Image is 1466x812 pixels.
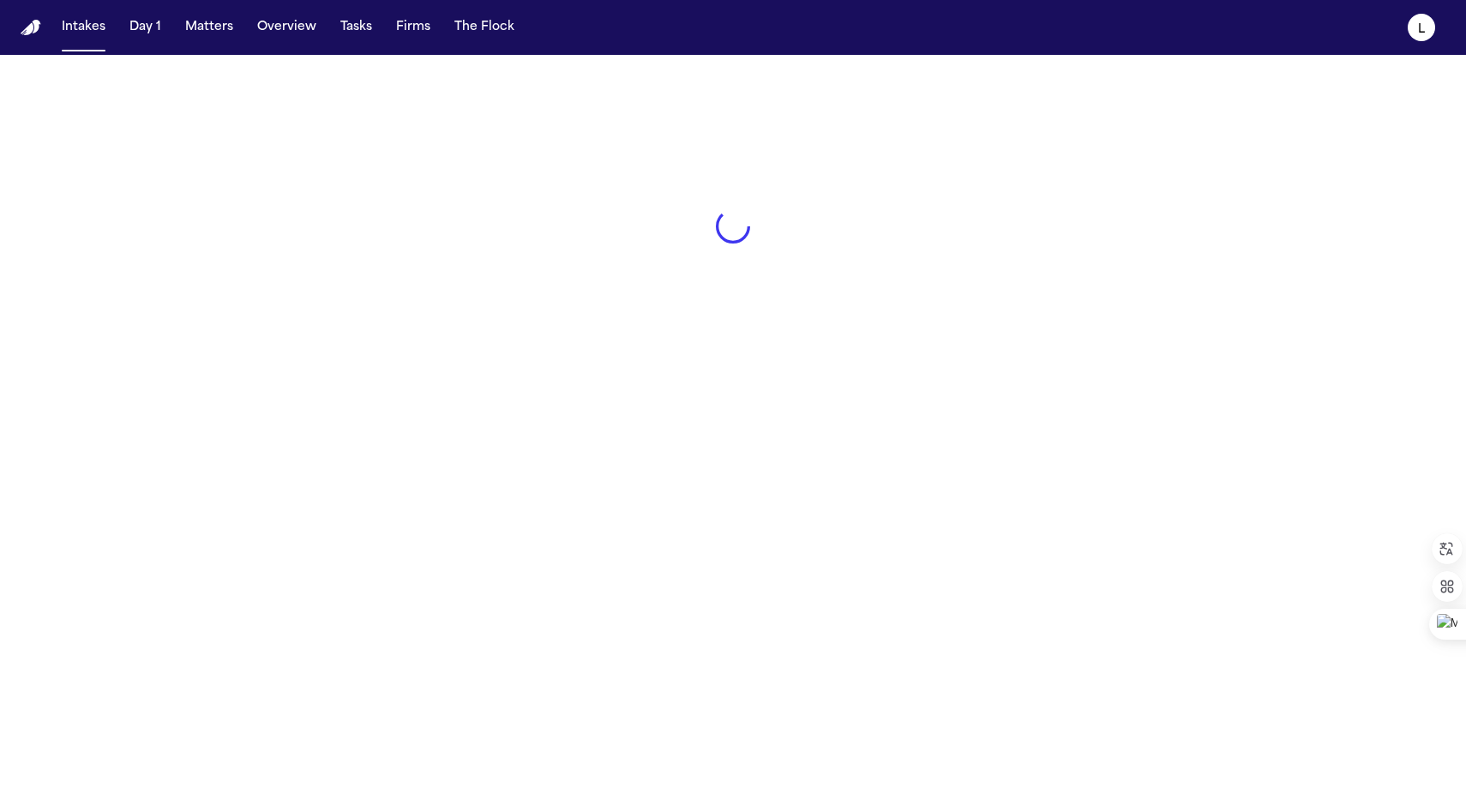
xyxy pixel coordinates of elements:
a: Home [21,20,41,36]
img: Finch Logo [21,20,41,36]
button: Matters [178,12,240,43]
button: Day 1 [123,12,168,43]
button: Tasks [333,12,379,43]
button: Intakes [55,12,112,43]
button: The Flock [448,12,521,43]
button: Firms [389,12,437,43]
button: Overview [250,12,323,43]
